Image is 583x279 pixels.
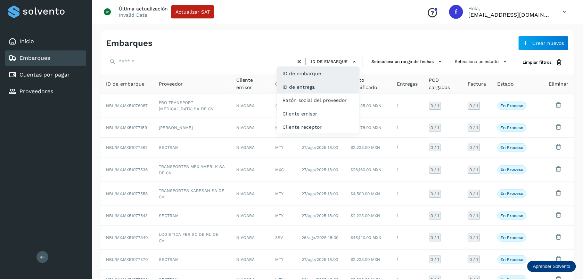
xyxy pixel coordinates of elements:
[119,12,147,18] p: Invalid Date
[5,67,86,82] div: Cuentas por pagar
[171,5,214,18] button: Actualizar SAT
[277,107,360,120] div: Cliente emisor
[19,88,53,95] a: Proveedores
[469,11,552,18] p: fepadilla@niagarawater.com
[5,34,86,49] div: Inicio
[175,9,210,14] span: Actualizar SAT
[5,84,86,99] div: Proveedores
[19,55,50,61] a: Embarques
[277,94,360,107] div: Razón social del proveedor
[19,38,34,45] a: Inicio
[277,120,360,134] div: Cliente receptor
[533,264,570,269] p: Aprender Solvento
[119,6,168,12] p: Última actualización
[277,67,360,80] div: ID de embarque
[527,261,576,272] div: Aprender Solvento
[469,6,552,11] p: Hola,
[277,80,360,94] div: ID de entrega
[19,71,70,78] a: Cuentas por pagar
[5,50,86,66] div: Embarques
